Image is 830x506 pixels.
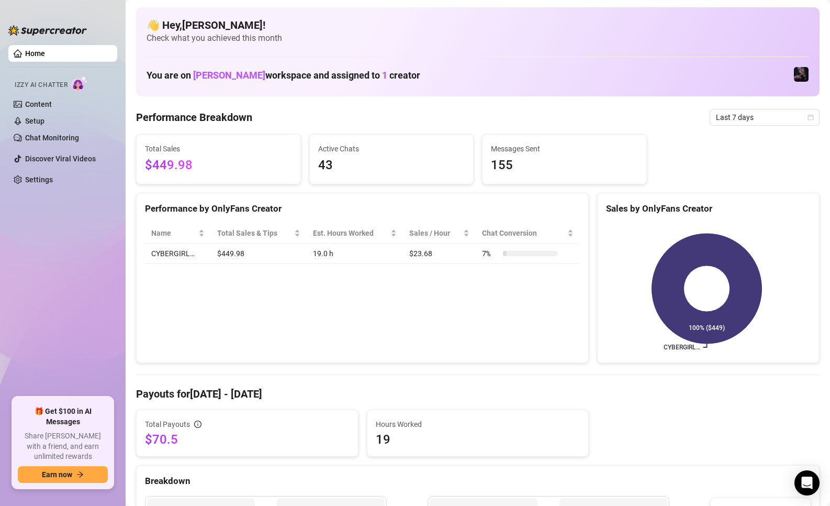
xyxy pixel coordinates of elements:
a: Content [25,100,52,108]
span: info-circle [194,421,201,428]
img: CYBERGIRL [794,67,809,82]
span: calendar [807,114,814,120]
div: Open Intercom Messenger [794,470,820,496]
td: 19.0 h [307,244,403,264]
a: Home [25,49,45,58]
a: Settings [25,175,53,184]
span: Share [PERSON_NAME] with a friend, and earn unlimited rewards [18,431,108,462]
div: Sales by OnlyFans Creator [606,202,811,216]
span: [PERSON_NAME] [193,70,265,81]
img: AI Chatter [72,76,88,91]
span: Earn now [42,470,72,479]
span: Last 7 days [716,109,813,125]
span: 19 [376,431,580,448]
span: Total Sales & Tips [217,227,292,239]
span: Izzy AI Chatter [15,80,68,90]
span: Total Payouts [145,419,190,430]
h1: You are on workspace and assigned to creator [147,70,420,81]
span: Messages Sent [491,143,638,155]
th: Total Sales & Tips [211,223,307,244]
span: 155 [491,156,638,175]
span: Hours Worked [376,419,580,430]
span: arrow-right [76,471,84,478]
button: Earn nowarrow-right [18,466,108,483]
span: $449.98 [145,156,292,175]
a: Setup [25,117,44,125]
h4: Payouts for [DATE] - [DATE] [136,387,820,401]
span: 🎁 Get $100 in AI Messages [18,406,108,427]
th: Chat Conversion [476,223,580,244]
div: Est. Hours Worked [313,227,388,239]
div: Breakdown [145,474,811,488]
span: 1 [382,70,387,81]
th: Sales / Hour [403,223,476,244]
span: Active Chats [318,143,465,155]
span: $70.5 [145,431,350,448]
text: CYBERGIRL… [664,344,700,351]
span: Chat Conversion [482,227,565,239]
h4: Performance Breakdown [136,110,252,125]
span: 7 % [482,248,499,259]
td: $449.98 [211,244,307,264]
a: Discover Viral Videos [25,155,96,163]
img: logo-BBDzfeDw.svg [8,25,87,36]
th: Name [145,223,211,244]
span: Name [151,227,196,239]
td: CYBERGIRL… [145,244,211,264]
td: $23.68 [403,244,476,264]
span: 43 [318,156,465,175]
div: Performance by OnlyFans Creator [145,202,580,216]
h4: 👋 Hey, [PERSON_NAME] ! [147,18,809,32]
span: Check what you achieved this month [147,32,809,44]
span: Total Sales [145,143,292,155]
a: Chat Monitoring [25,134,79,142]
span: Sales / Hour [409,227,461,239]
